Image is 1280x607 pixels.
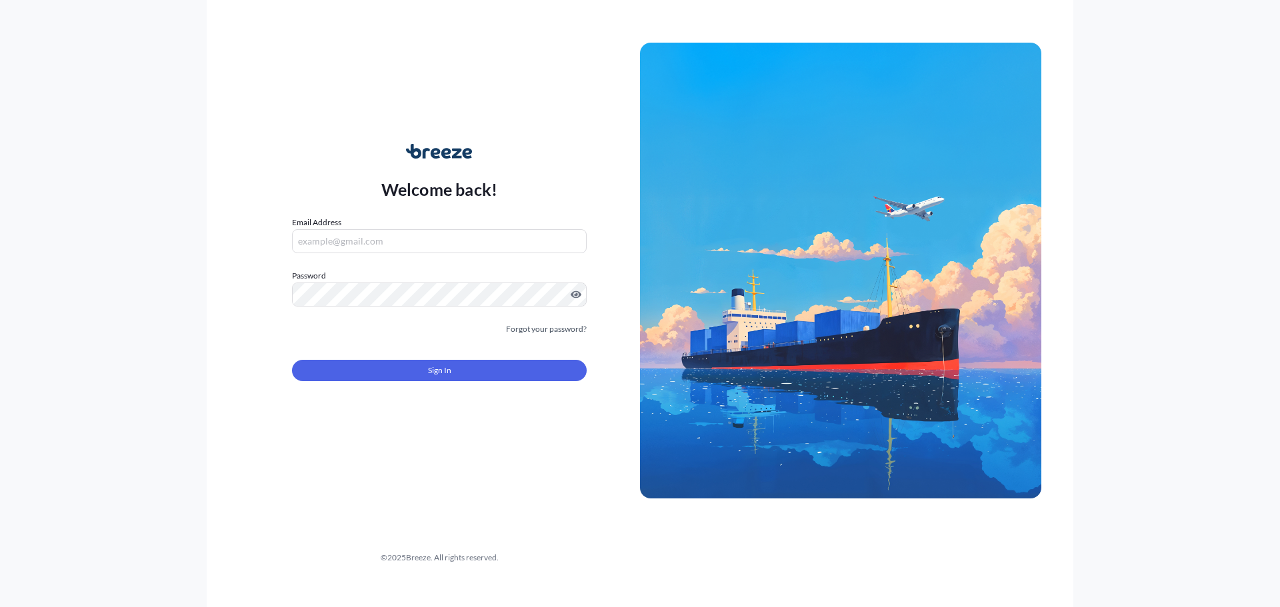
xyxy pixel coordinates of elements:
p: Welcome back! [381,179,498,200]
input: example@gmail.com [292,229,587,253]
span: Sign In [428,364,451,377]
button: Sign In [292,360,587,381]
button: Show password [571,289,581,300]
label: Email Address [292,216,341,229]
img: Ship illustration [640,43,1041,498]
a: Forgot your password? [506,322,587,336]
div: © 2025 Breeze. All rights reserved. [239,551,640,564]
label: Password [292,269,587,283]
